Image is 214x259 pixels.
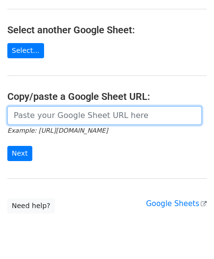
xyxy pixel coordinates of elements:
[7,91,207,102] h4: Copy/paste a Google Sheet URL:
[7,106,202,125] input: Paste your Google Sheet URL here
[165,212,214,259] iframe: Chat Widget
[7,127,108,134] small: Example: [URL][DOMAIN_NAME]
[7,146,32,161] input: Next
[7,24,207,36] h4: Select another Google Sheet:
[7,43,44,58] a: Select...
[146,199,207,208] a: Google Sheets
[7,198,55,213] a: Need help?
